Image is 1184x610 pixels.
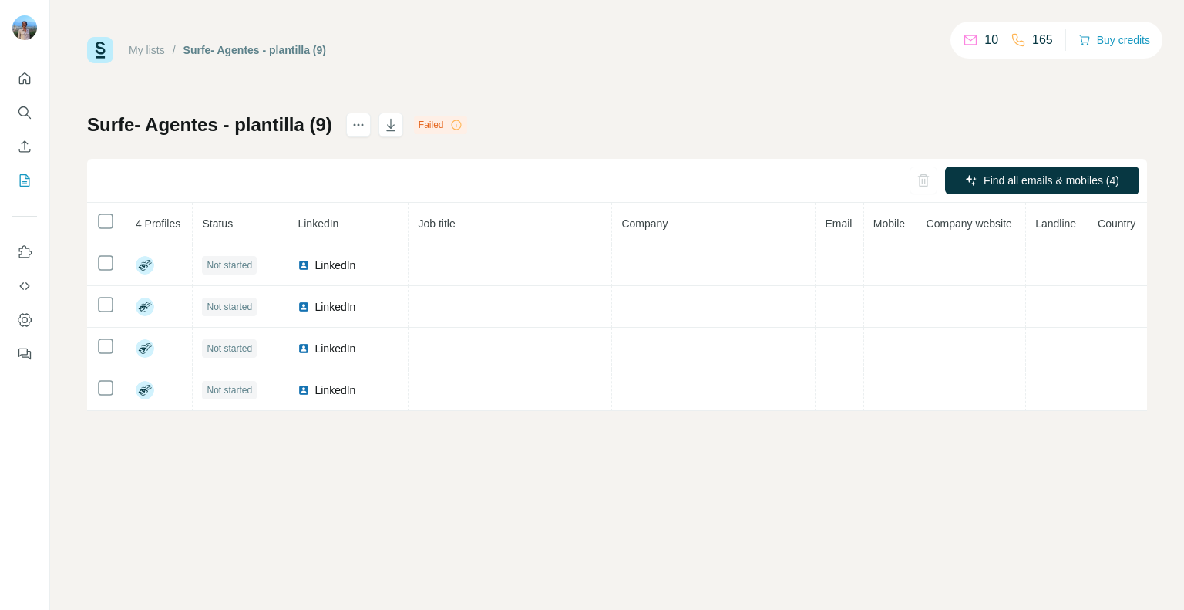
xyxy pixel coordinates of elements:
span: LinkedIn [298,217,338,230]
span: Company [621,217,668,230]
span: Not started [207,300,252,314]
span: LinkedIn [314,299,355,315]
button: Buy credits [1078,29,1150,51]
span: Mobile [873,217,905,230]
img: Avatar [12,15,37,40]
span: Not started [207,342,252,356]
button: Use Surfe API [12,272,37,300]
button: Find all emails & mobiles (4) [945,167,1139,194]
button: Use Surfe on LinkedIn [12,238,37,266]
img: LinkedIn logo [298,301,310,313]
span: Status [202,217,233,230]
div: Failed [414,116,467,134]
span: Find all emails & mobiles (4) [984,173,1119,188]
h1: Surfe- Agentes - plantilla (9) [87,113,332,137]
button: Feedback [12,340,37,368]
iframe: Intercom live chat [1132,558,1169,595]
button: actions [346,113,371,137]
span: Company website [927,217,1012,230]
span: Job title [418,217,455,230]
span: Not started [207,383,252,397]
span: Landline [1035,217,1076,230]
span: LinkedIn [314,258,355,273]
button: Search [12,99,37,126]
li: / [173,42,176,58]
img: LinkedIn logo [298,384,310,396]
a: My lists [129,44,165,56]
span: Country [1098,217,1135,230]
img: LinkedIn logo [298,342,310,355]
p: 165 [1032,31,1053,49]
span: Email [825,217,852,230]
span: LinkedIn [314,341,355,356]
button: Quick start [12,65,37,93]
button: My lists [12,167,37,194]
p: 10 [984,31,998,49]
span: 4 Profiles [136,217,180,230]
span: Not started [207,258,252,272]
img: Surfe Logo [87,37,113,63]
button: Dashboard [12,306,37,334]
span: LinkedIn [314,383,355,398]
img: LinkedIn logo [298,259,310,271]
div: Surfe- Agentes - plantilla (9) [183,42,326,58]
button: Enrich CSV [12,133,37,160]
